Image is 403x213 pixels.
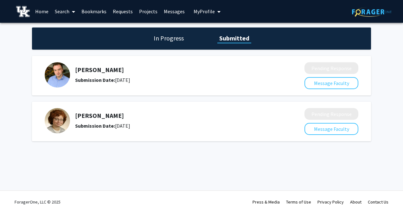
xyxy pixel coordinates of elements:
button: Pending Response [304,108,358,120]
a: Home [32,0,52,22]
h5: [PERSON_NAME] [75,66,271,74]
b: Submission Date: [75,123,115,129]
span: My Profile [194,8,215,15]
div: [DATE] [75,122,271,130]
a: Projects [136,0,161,22]
a: Message Faculty [304,80,358,86]
a: Press & Media [253,199,280,205]
a: Terms of Use [286,199,311,205]
b: Submission Date: [75,77,115,83]
a: Bookmarks [78,0,110,22]
h5: [PERSON_NAME] [75,112,271,119]
a: Contact Us [368,199,388,205]
div: [DATE] [75,76,271,84]
img: Profile Picture [45,62,70,88]
img: University of Kentucky Logo [16,6,30,17]
h1: Submitted [217,34,251,43]
div: ForagerOne, LLC © 2025 [15,191,61,213]
a: Message Faculty [304,126,358,132]
a: Requests [110,0,136,22]
img: Profile Picture [45,108,70,133]
a: Search [52,0,78,22]
a: Privacy Policy [317,199,344,205]
a: Messages [161,0,188,22]
button: Pending Response [304,62,358,74]
button: Message Faculty [304,77,358,89]
h1: In Progress [152,34,186,43]
button: Message Faculty [304,123,358,135]
iframe: Chat [5,185,27,208]
img: ForagerOne Logo [352,7,392,17]
a: About [350,199,361,205]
